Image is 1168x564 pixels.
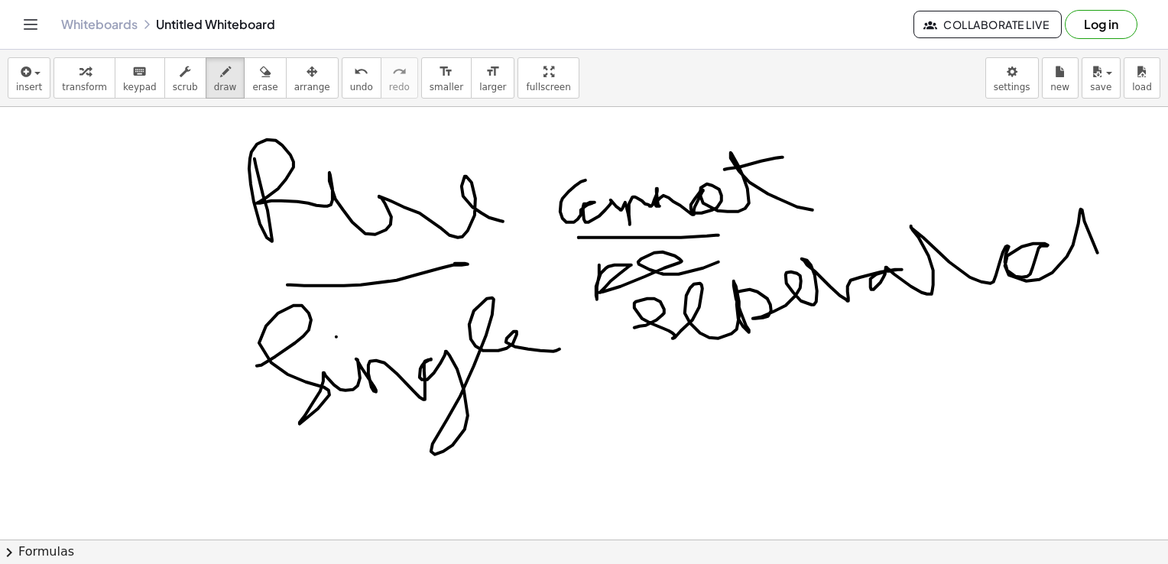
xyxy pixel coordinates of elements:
[1082,57,1121,99] button: save
[526,82,570,92] span: fullscreen
[1065,10,1137,39] button: Log in
[994,82,1030,92] span: settings
[350,82,373,92] span: undo
[115,57,165,99] button: keyboardkeypad
[1042,57,1079,99] button: new
[342,57,381,99] button: undoundo
[206,57,245,99] button: draw
[173,82,198,92] span: scrub
[421,57,472,99] button: format_sizesmaller
[164,57,206,99] button: scrub
[214,82,237,92] span: draw
[18,12,43,37] button: Toggle navigation
[1090,82,1111,92] span: save
[61,17,138,32] a: Whiteboards
[16,82,42,92] span: insert
[985,57,1039,99] button: settings
[123,82,157,92] span: keypad
[389,82,410,92] span: redo
[485,63,500,81] i: format_size
[244,57,286,99] button: erase
[294,82,330,92] span: arrange
[286,57,339,99] button: arrange
[54,57,115,99] button: transform
[132,63,147,81] i: keyboard
[471,57,514,99] button: format_sizelarger
[62,82,107,92] span: transform
[1132,82,1152,92] span: load
[354,63,368,81] i: undo
[1050,82,1069,92] span: new
[8,57,50,99] button: insert
[381,57,418,99] button: redoredo
[926,18,1049,31] span: Collaborate Live
[479,82,506,92] span: larger
[392,63,407,81] i: redo
[430,82,463,92] span: smaller
[913,11,1062,38] button: Collaborate Live
[252,82,277,92] span: erase
[1124,57,1160,99] button: load
[439,63,453,81] i: format_size
[517,57,579,99] button: fullscreen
